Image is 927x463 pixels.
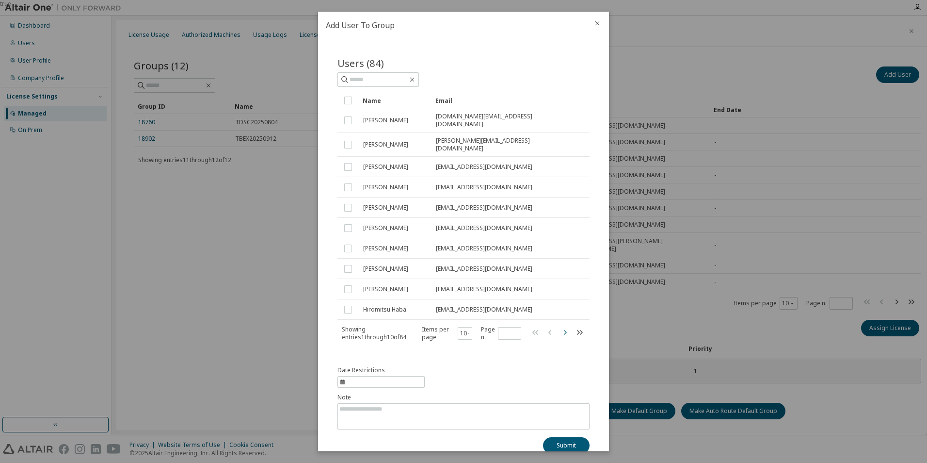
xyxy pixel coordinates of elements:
h2: Add User To Group [318,12,586,39]
span: [EMAIL_ADDRESS][DOMAIN_NAME] [436,265,532,273]
span: [DOMAIN_NAME][EMAIL_ADDRESS][DOMAIN_NAME] [436,113,573,128]
span: [PERSON_NAME] [363,116,408,124]
span: [PERSON_NAME] [363,141,408,149]
span: [PERSON_NAME] [363,285,408,293]
span: [PERSON_NAME] [363,204,408,212]
button: 10 [460,330,470,337]
span: [EMAIL_ADDRESS][DOMAIN_NAME] [436,204,532,212]
button: Submit [543,437,590,454]
div: Email [435,93,573,108]
span: Hiromitsu Haba [363,306,406,314]
span: [PERSON_NAME] [363,245,408,252]
span: [EMAIL_ADDRESS][DOMAIN_NAME] [436,285,532,293]
span: [EMAIL_ADDRESS][DOMAIN_NAME] [436,183,532,191]
label: Note [337,394,590,401]
span: [PERSON_NAME][EMAIL_ADDRESS][DOMAIN_NAME] [436,137,573,152]
span: Date Restrictions [337,366,385,374]
div: Name [363,93,428,108]
span: [EMAIL_ADDRESS][DOMAIN_NAME] [436,163,532,171]
span: Showing entries 1 through 10 of 84 [342,325,406,341]
span: Users (84) [337,56,384,70]
span: [PERSON_NAME] [363,183,408,191]
button: close [593,19,601,27]
span: Items per page [422,326,472,341]
span: Page n. [481,326,521,341]
span: [PERSON_NAME] [363,265,408,273]
span: [EMAIL_ADDRESS][DOMAIN_NAME] [436,224,532,232]
span: [PERSON_NAME] [363,163,408,171]
span: [EMAIL_ADDRESS][DOMAIN_NAME] [436,245,532,252]
span: [EMAIL_ADDRESS][DOMAIN_NAME] [436,306,532,314]
button: information [337,366,425,388]
span: [PERSON_NAME] [363,224,408,232]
